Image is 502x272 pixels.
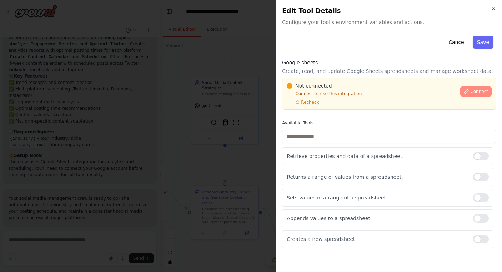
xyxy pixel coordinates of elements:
[295,82,332,89] span: Not connected
[287,91,456,97] p: Connect to use this integration
[282,19,496,26] span: Configure your tool's environment variables and actions.
[282,59,496,66] h3: Google sheets
[470,89,488,94] span: Connect
[287,236,467,243] p: Creates a new spreadsheet.
[287,194,467,201] p: Sets values in a range of a spreadsheet.
[287,153,467,160] p: Retrieve properties and data of a spreadsheet.
[444,36,470,49] button: Cancel
[287,99,319,105] button: Recheck
[473,36,493,49] button: Save
[460,86,492,97] button: Connect
[282,120,496,126] label: Available Tools
[287,173,467,180] p: Returns a range of values from a spreadsheet.
[282,68,496,75] p: Create, read, and update Google Sheets spreadsheets and manage worksheet data.
[301,99,319,105] span: Recheck
[287,215,467,222] p: Appends values to a spreadsheet.
[282,6,496,16] h2: Edit Tool Details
